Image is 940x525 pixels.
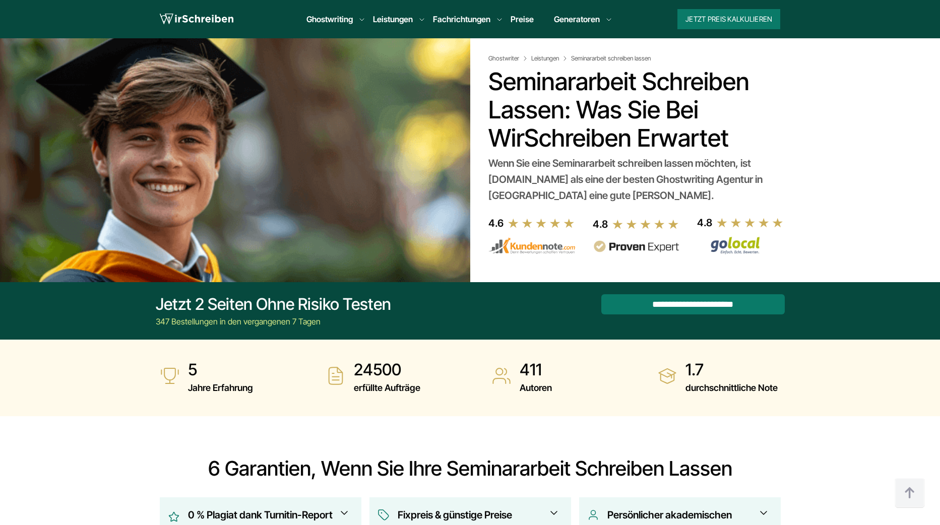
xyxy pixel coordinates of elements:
img: stars [716,217,784,228]
span: Autoren [520,380,552,396]
img: Wirschreiben Bewertungen [697,236,784,254]
span: Seminararbeit schreiben lassen [571,54,651,62]
div: 4.8 [593,216,608,232]
span: durchschnittliche Note [685,380,778,396]
strong: 24500 [354,360,420,380]
img: durchschnittliche Note [657,366,677,386]
img: Persönlicher akademischen Ghostwriter [587,509,599,521]
div: 4.6 [488,215,504,231]
img: Fixpreis & günstige Preise [378,509,390,521]
div: Jetzt 2 Seiten ohne Risiko testen [156,294,391,314]
span: erfüllte Aufträge [354,380,420,396]
strong: 411 [520,360,552,380]
a: Preise [511,14,534,24]
a: Leistungen [373,13,413,25]
span: Jahre Erfahrung [188,380,253,396]
a: Generatoren [554,13,600,25]
img: stars [508,218,575,229]
a: Fachrichtungen [433,13,490,25]
strong: 5 [188,360,253,380]
img: stars [612,219,679,230]
img: Jahre Erfahrung [160,366,180,386]
a: Ghostwriting [306,13,353,25]
div: 4.8 [697,215,712,231]
img: Autoren [491,366,512,386]
a: Leistungen [531,54,569,62]
img: button top [895,478,925,508]
div: 347 Bestellungen in den vergangenen 7 Tagen [156,315,391,327]
button: Jetzt Preis kalkulieren [677,9,780,29]
img: kundennote [488,237,575,254]
img: logo wirschreiben [160,12,233,27]
h1: Seminararbeit schreiben lassen: Was Sie bei WirSchreiben erwartet [488,68,780,152]
div: Wenn Sie eine Seminararbeit schreiben lassen möchten, ist [DOMAIN_NAME] als eine der besten Ghost... [488,155,780,204]
img: provenexpert reviews [593,240,679,253]
h2: 6 Garantien, wenn Sie Ihre Seminararbeit schreiben lassen [156,456,785,481]
img: 0 % Plagiat dank Turnitin-Report [168,509,180,525]
a: Ghostwriter [488,54,529,62]
img: erfüllte Aufträge [326,366,346,386]
strong: 1.7 [685,360,778,380]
